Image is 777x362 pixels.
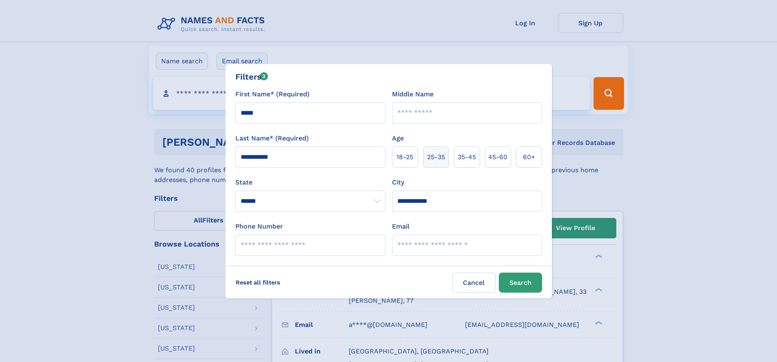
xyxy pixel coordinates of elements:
span: 25‑35 [427,152,445,162]
label: State [235,178,385,187]
label: First Name* (Required) [235,89,310,99]
span: 35‑45 [458,152,476,162]
label: Age [392,133,404,143]
label: Cancel [452,273,496,293]
label: Middle Name [392,89,434,99]
label: Reset all filters [230,273,286,292]
span: 18‑25 [396,152,413,162]
button: Search [499,273,542,293]
span: 45‑60 [488,152,507,162]
label: City [392,178,404,187]
label: Phone Number [235,222,283,231]
div: Filters [235,71,268,83]
label: Last Name* (Required) [235,133,309,143]
label: Email [392,222,410,231]
span: 60+ [523,152,535,162]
